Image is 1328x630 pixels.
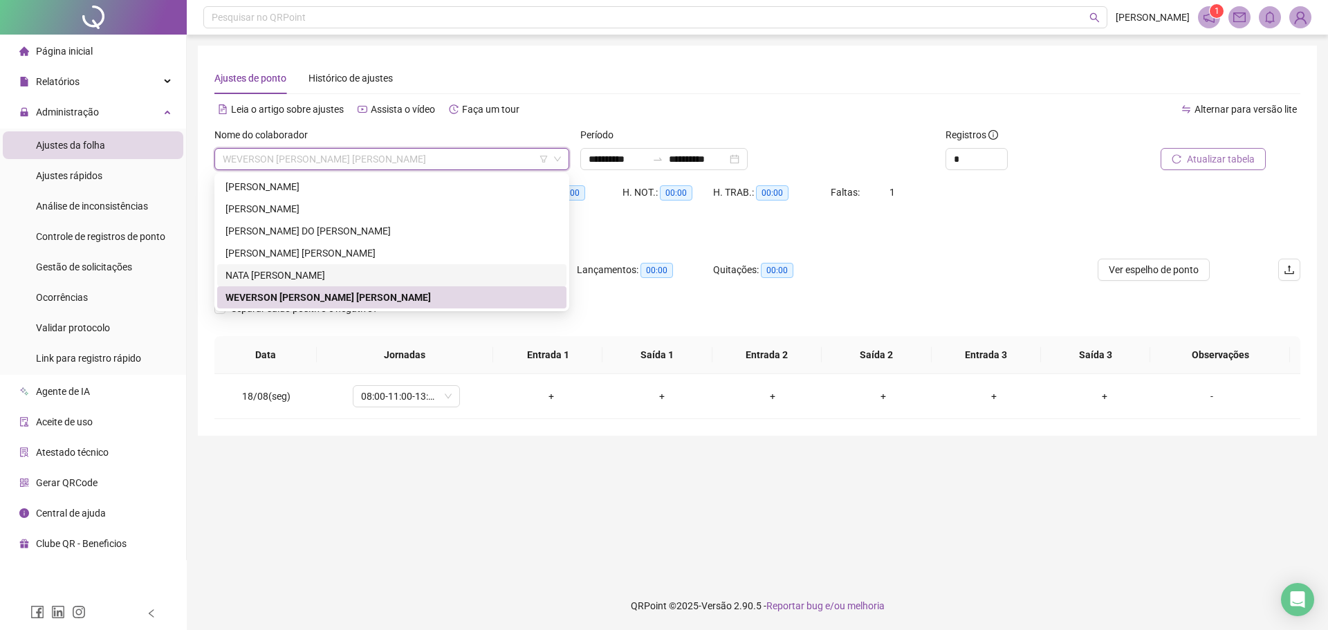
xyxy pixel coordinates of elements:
[223,149,561,169] span: WEVERSON CABRAL DE AQUINO
[1264,11,1276,24] span: bell
[1233,11,1246,24] span: mail
[946,127,998,142] span: Registros
[225,245,558,261] div: [PERSON_NAME] [PERSON_NAME]
[889,187,895,198] span: 1
[19,447,29,457] span: solution
[36,353,141,364] span: Link para registro rápido
[1089,12,1100,23] span: search
[580,127,622,142] label: Período
[19,77,29,86] span: file
[217,264,566,286] div: NATA HENRIQUE SILVA
[225,290,558,305] div: WEVERSON [PERSON_NAME] [PERSON_NAME]
[1187,151,1255,167] span: Atualizar tabela
[371,104,435,115] span: Assista o vídeo
[449,104,459,114] span: history
[640,263,673,278] span: 00:00
[1181,104,1191,114] span: swap
[19,478,29,488] span: qrcode
[553,155,562,163] span: down
[1150,336,1289,374] th: Observações
[51,605,65,619] span: linkedin
[539,155,548,163] span: filter
[1215,6,1219,16] span: 1
[36,231,165,242] span: Controle de registros de ponto
[36,292,88,303] span: Ocorrências
[36,508,106,519] span: Central de ajuda
[225,268,558,283] div: NATA [PERSON_NAME]
[36,477,98,488] span: Gerar QRCode
[36,106,99,118] span: Administração
[19,539,29,548] span: gift
[712,336,822,374] th: Entrada 2
[1290,7,1311,28] img: 93680
[728,389,817,404] div: +
[577,262,712,278] div: Lançamentos:
[36,170,102,181] span: Ajustes rápidos
[462,104,519,115] span: Faça um tour
[533,185,622,201] div: HE 3:
[361,386,452,407] span: 08:00-11:00-13:00-18:00
[1161,347,1278,362] span: Observações
[317,336,493,374] th: Jornadas
[761,263,793,278] span: 00:00
[217,176,566,198] div: HELOISA FREITAS COSTA
[36,447,109,458] span: Atestado técnico
[72,605,86,619] span: instagram
[1210,4,1224,18] sup: 1
[1161,148,1266,170] button: Atualizar tabela
[187,582,1328,630] footer: QRPoint © 2025 - 2.90.5 -
[36,140,105,151] span: Ajustes da folha
[214,336,317,374] th: Data
[214,73,286,84] span: Ajustes de ponto
[1098,259,1210,281] button: Ver espelho de ponto
[839,389,928,404] div: +
[988,130,998,140] span: info-circle
[713,185,831,201] div: H. TRAB.:
[217,198,566,220] div: MAIARA TURMINA SILVA
[1171,389,1253,404] div: -
[242,391,290,402] span: 18/08(seg)
[622,185,713,201] div: H. NOT.:
[19,107,29,117] span: lock
[36,416,93,427] span: Aceite de uso
[652,154,663,165] span: to
[308,73,393,84] span: Histórico de ajustes
[822,336,931,374] th: Saída 2
[660,185,692,201] span: 00:00
[602,336,712,374] th: Saída 1
[1109,262,1199,277] span: Ver espelho de ponto
[358,104,367,114] span: youtube
[231,104,344,115] span: Leia o artigo sobre ajustes
[1172,154,1181,164] span: reload
[36,201,148,212] span: Análise de inconsistências
[766,600,885,611] span: Reportar bug e/ou melhoria
[36,386,90,397] span: Agente de IA
[507,389,596,404] div: +
[1203,11,1215,24] span: notification
[713,262,849,278] div: Quitações:
[19,508,29,518] span: info-circle
[36,261,132,272] span: Gestão de solicitações
[701,600,732,611] span: Versão
[1041,336,1150,374] th: Saída 3
[756,185,788,201] span: 00:00
[1281,583,1314,616] div: Open Intercom Messenger
[217,286,566,308] div: WEVERSON CABRAL DE AQUINO
[36,322,110,333] span: Validar protocolo
[214,127,317,142] label: Nome do colaborador
[225,223,558,239] div: [PERSON_NAME] DO [PERSON_NAME]
[493,336,602,374] th: Entrada 1
[932,336,1041,374] th: Entrada 3
[1060,389,1149,404] div: +
[1116,10,1190,25] span: [PERSON_NAME]
[19,417,29,427] span: audit
[225,201,558,216] div: [PERSON_NAME]
[217,242,566,264] div: MARINEIS PONTES ADAO
[19,46,29,56] span: home
[831,187,862,198] span: Faltas:
[217,220,566,242] div: MARCELO SANTOS DO NASCIMENTO
[147,609,156,618] span: left
[36,46,93,57] span: Página inicial
[1195,104,1297,115] span: Alternar para versão lite
[618,389,706,404] div: +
